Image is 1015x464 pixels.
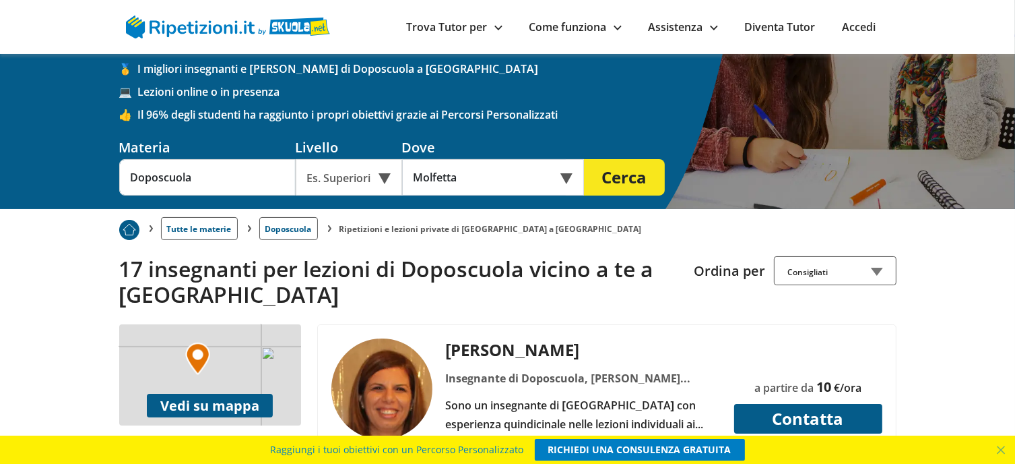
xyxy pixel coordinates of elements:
[138,61,896,76] span: I migliori insegnanti e [PERSON_NAME] di Doposcuola a [GEOGRAPHIC_DATA]
[649,20,718,34] a: Assistenza
[119,61,138,76] span: 🥇
[834,380,861,395] span: €/ora
[402,138,584,156] div: Dove
[126,18,330,33] a: logo Skuola.net | Ripetizioni.it
[296,159,402,196] div: Es. Superiori
[754,380,814,395] span: a partire da
[271,439,524,461] span: Raggiungi i tuoi obiettivi con un Percorso Personalizzato
[440,396,725,434] div: Sono un insegnante di [GEOGRAPHIC_DATA] con esperienza quindicinale nelle lezioni individuali ai ...
[185,343,210,375] img: Marker
[529,20,622,34] a: Come funziona
[119,138,296,156] div: Materia
[407,20,502,34] a: Trova Tutor per
[119,209,896,240] nav: breadcrumb d-none d-tablet-block
[402,159,566,196] input: Es. Indirizzo o CAP
[259,217,318,240] a: Doposcuola
[816,378,831,396] span: 10
[296,138,402,156] div: Livello
[734,404,882,434] button: Contatta
[126,16,330,38] img: logo Skuola.net | Ripetizioni.it
[843,20,876,34] a: Accedi
[774,256,896,285] div: Consigliati
[119,107,138,122] span: 👍
[331,339,432,440] img: tutor a Molfetta - isabella
[138,84,896,99] span: Lezioni online o in presenza
[584,159,665,196] button: Cerca
[161,217,238,240] a: Tutte le materie
[694,262,766,280] label: Ordina per
[745,20,816,34] a: Diventa Tutor
[138,107,896,122] span: Il 96% degli studenti ha raggiunto i propri obiettivi grazie ai Percorsi Personalizzati
[119,220,139,240] img: Piu prenotato
[440,369,725,388] div: Insegnante di Doposcuola, [PERSON_NAME] compiti, Aiuto tesi, Filosofia, Geografia, Grammatica, Gr...
[119,159,296,196] input: Es. Matematica
[535,439,745,461] a: RICHIEDI UNA CONSULENZA GRATUITA
[339,223,641,235] li: Ripetizioni e lezioni private di [GEOGRAPHIC_DATA] a [GEOGRAPHIC_DATA]
[440,339,725,361] div: [PERSON_NAME]
[119,256,684,308] h2: 17 insegnanti per lezioni di Doposcuola vicino a te a [GEOGRAPHIC_DATA]
[147,394,273,417] button: Vedi su mappa
[119,84,138,99] span: 💻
